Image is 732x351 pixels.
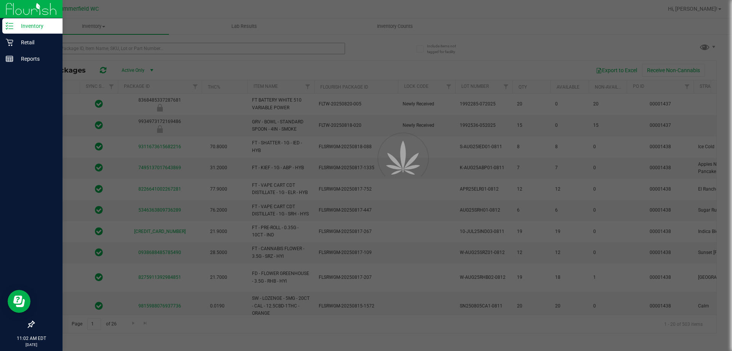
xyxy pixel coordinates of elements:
[13,21,59,31] p: Inventory
[3,342,59,348] p: [DATE]
[13,54,59,63] p: Reports
[8,290,30,313] iframe: Resource center
[6,55,13,63] inline-svg: Reports
[6,22,13,30] inline-svg: Inventory
[13,38,59,47] p: Retail
[6,39,13,46] inline-svg: Retail
[3,335,59,342] p: 11:02 AM EDT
